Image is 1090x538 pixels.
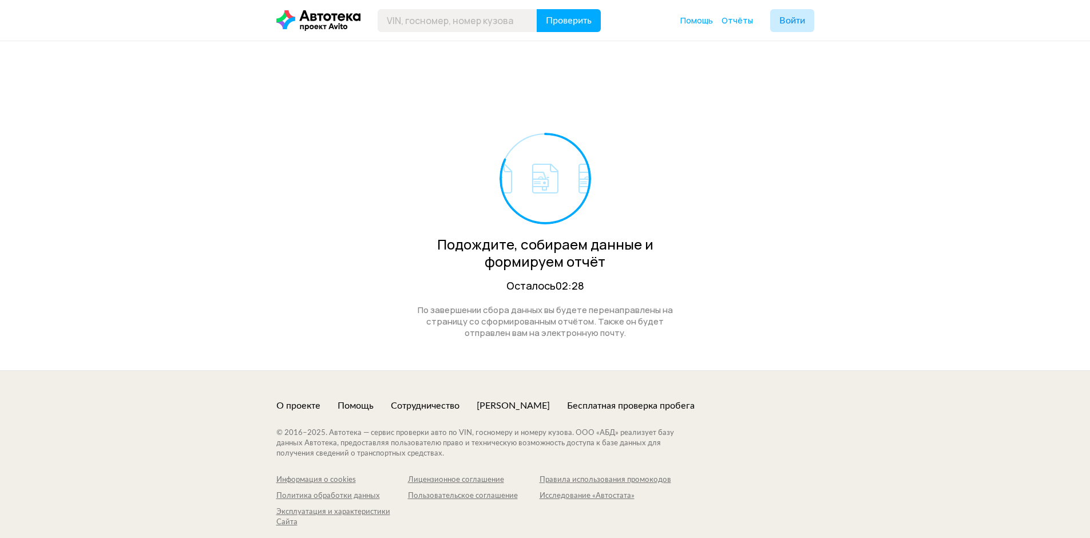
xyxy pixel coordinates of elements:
button: Войти [770,9,814,32]
a: Помощь [680,15,713,26]
a: Отчёты [722,15,753,26]
a: Помощь [338,399,374,412]
a: О проекте [276,399,320,412]
a: Информация о cookies [276,475,408,485]
a: Сотрудничество [391,399,459,412]
div: Осталось 02:28 [405,279,685,293]
a: Лицензионное соглашение [408,475,540,485]
span: Проверить [546,16,592,25]
div: © 2016– 2025 . Автотека — сервис проверки авто по VIN, госномеру и номеру кузова. ООО «АБД» реали... [276,428,697,459]
a: [PERSON_NAME] [477,399,550,412]
a: Пользовательское соглашение [408,491,540,501]
span: Войти [779,16,805,25]
a: Бесплатная проверка пробега [567,399,695,412]
button: Проверить [537,9,601,32]
input: VIN, госномер, номер кузова [378,9,537,32]
a: Эксплуатация и характеристики Сайта [276,507,408,528]
a: Политика обработки данных [276,491,408,501]
a: Правила использования промокодов [540,475,671,485]
div: Подождите, собираем данные и формируем отчёт [405,236,685,270]
div: По завершении сбора данных вы будете перенаправлены на страницу со сформированным отчётом. Также ... [405,304,685,339]
a: Исследование «Автостата» [540,491,671,501]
